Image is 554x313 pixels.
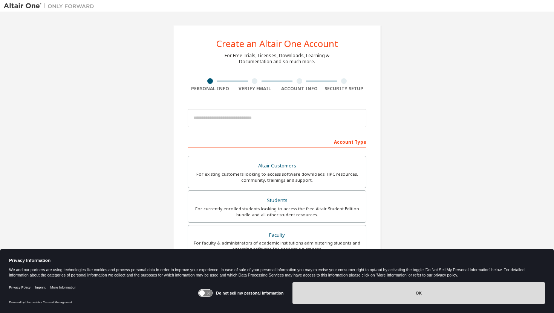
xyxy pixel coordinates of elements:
[233,86,277,92] div: Verify Email
[193,195,361,206] div: Students
[322,86,367,92] div: Security Setup
[193,171,361,183] div: For existing customers looking to access software downloads, HPC resources, community, trainings ...
[193,161,361,171] div: Altair Customers
[277,86,322,92] div: Account Info
[193,240,361,252] div: For faculty & administrators of academic institutions administering students and accessing softwa...
[188,86,233,92] div: Personal Info
[4,2,98,10] img: Altair One
[193,206,361,218] div: For currently enrolled students looking to access the free Altair Student Edition bundle and all ...
[193,230,361,240] div: Faculty
[216,39,338,48] div: Create an Altair One Account
[225,53,329,65] div: For Free Trials, Licenses, Downloads, Learning & Documentation and so much more.
[188,135,366,147] div: Account Type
